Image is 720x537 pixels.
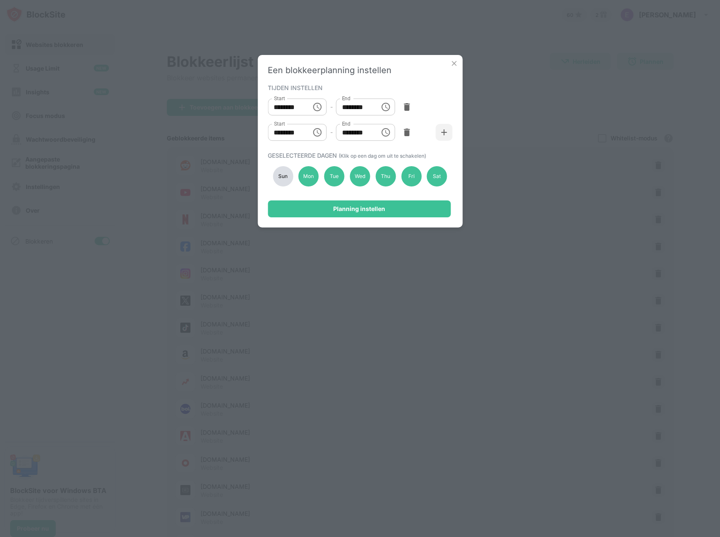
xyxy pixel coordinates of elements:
[378,99,394,115] button: Choose time, selected time is 12:00 PM
[427,166,447,186] div: Sat
[268,152,450,159] div: GESELECTEERDE DAGEN
[268,84,450,91] div: TIJDEN INSTELLEN
[450,59,458,68] img: x-button.svg
[330,128,333,137] div: -
[274,95,285,102] label: Start
[342,120,351,127] label: End
[324,166,345,186] div: Tue
[342,95,351,102] label: End
[330,102,333,112] div: -
[273,166,293,186] div: Sun
[268,65,452,75] div: Een blokkeerplanning instellen
[274,120,285,127] label: Start
[309,124,326,141] button: Choose time, selected time is 1:00 PM
[350,166,370,186] div: Wed
[299,166,319,186] div: Mon
[401,166,421,186] div: Fri
[378,124,394,141] button: Choose time, selected time is 11:00 PM
[333,205,385,212] div: Planning instellen
[375,166,396,186] div: Thu
[309,99,326,115] button: Choose time, selected time is 8:00 AM
[339,153,426,159] span: (Klik op een dag om uit te schakelen)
